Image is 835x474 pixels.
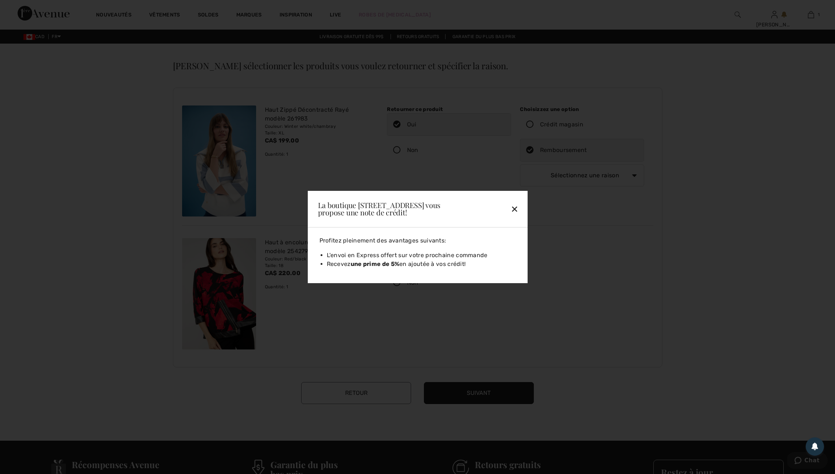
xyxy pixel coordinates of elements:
strong: une prime de 5% [351,260,400,267]
div: ✕ [474,201,522,216]
h3: La boutique [STREET_ADDRESS] vous propose une note de crédit! [318,201,465,216]
li: Recevez en ajoutée à vos crédit! [327,260,519,269]
span: Chat [17,5,32,12]
li: L'envoi en Express offert sur votre prochaine commande [327,251,519,260]
div: Profitez pleinement des avantages suivants: [317,236,519,245]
